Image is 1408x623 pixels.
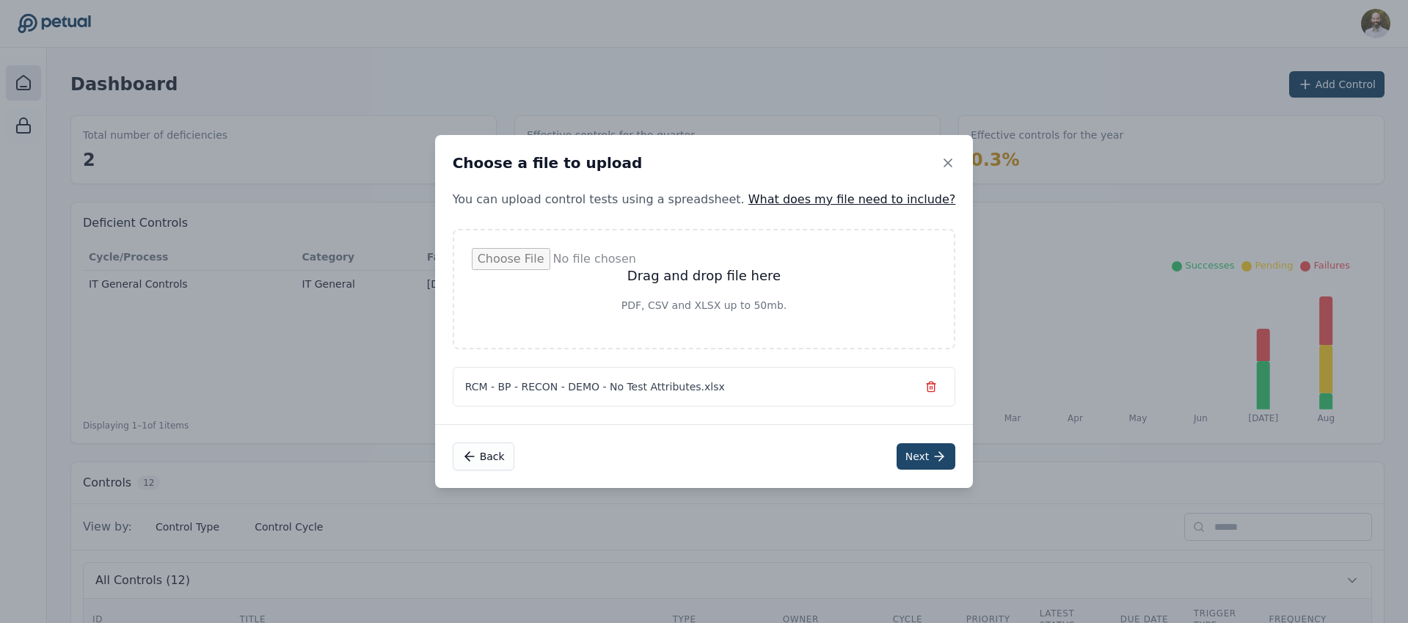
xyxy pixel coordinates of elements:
p: You can upload control tests using a spreadsheet. [435,191,974,208]
button: Next [897,443,956,470]
h2: Choose a file to upload [453,153,643,173]
span: RCM - BP - RECON - DEMO - No Test Attributes.xlsx [465,379,725,394]
a: What does my file need to include? [748,192,956,206]
button: Back [453,442,514,470]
